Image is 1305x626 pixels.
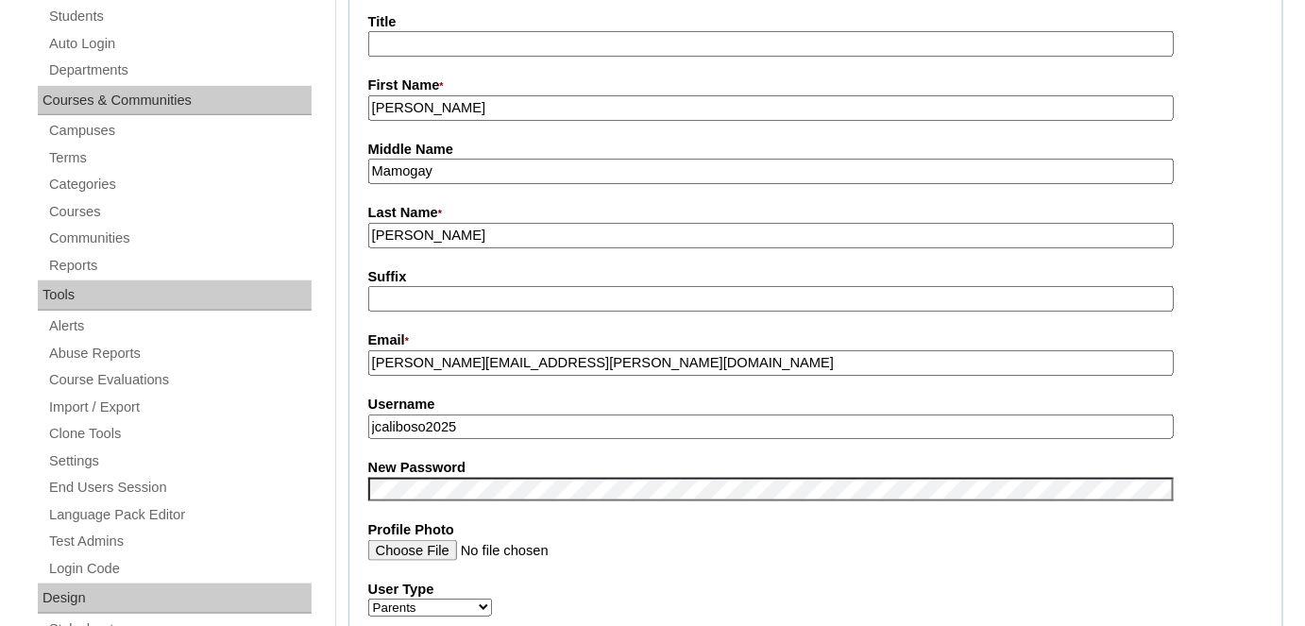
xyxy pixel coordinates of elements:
a: Reports [47,254,312,278]
a: Clone Tools [47,422,312,446]
a: End Users Session [47,476,312,499]
a: Auto Login [47,32,312,56]
a: Courses [47,200,312,224]
label: Title [368,12,1263,32]
a: Students [47,5,312,28]
label: User Type [368,580,1263,600]
div: Design [38,584,312,614]
label: Middle Name [368,140,1263,160]
a: Import / Export [47,396,312,419]
label: Last Name [368,203,1263,224]
a: Settings [47,449,312,473]
div: Courses & Communities [38,86,312,116]
a: Categories [47,173,312,196]
a: Abuse Reports [47,342,312,365]
label: Profile Photo [368,520,1263,540]
a: Alerts [47,314,312,338]
a: Course Evaluations [47,368,312,392]
a: Campuses [47,119,312,143]
a: Test Admins [47,530,312,553]
a: Communities [47,227,312,250]
label: Suffix [368,267,1263,287]
label: First Name [368,76,1263,96]
div: Tools [38,280,312,311]
a: Terms [47,146,312,170]
label: New Password [368,458,1263,478]
a: Login Code [47,557,312,581]
label: Username [368,395,1263,415]
a: Language Pack Editor [47,503,312,527]
a: Departments [47,59,312,82]
label: Email [368,330,1263,351]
